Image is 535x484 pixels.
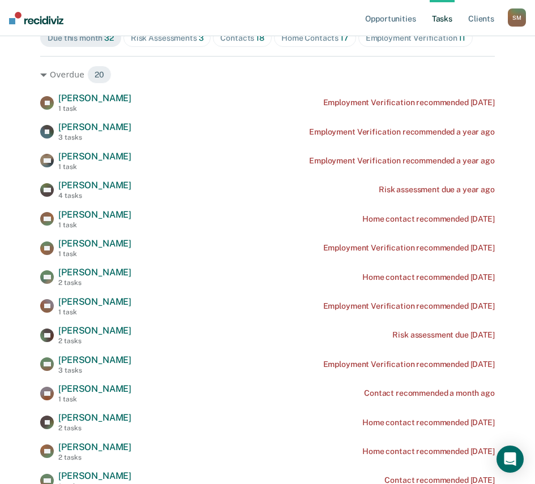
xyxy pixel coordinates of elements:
span: [PERSON_NAME] [58,180,131,191]
div: Employment Verification recommended [DATE] [323,98,495,107]
span: [PERSON_NAME] [58,296,131,307]
div: S M [508,8,526,27]
span: 18 [256,33,264,42]
div: Employment Verification recommended a year ago [309,127,495,137]
div: Home contact recommended [DATE] [362,447,495,456]
div: Contacts [220,33,264,43]
span: [PERSON_NAME] [58,383,131,394]
span: [PERSON_NAME] [58,151,131,162]
div: 1 task [58,250,131,258]
div: 1 task [58,308,131,316]
div: Employment Verification recommended a year ago [309,156,495,166]
span: 11 [459,33,465,42]
div: 1 task [58,105,131,113]
div: Home contact recommended [DATE] [362,418,495,427]
span: 32 [104,33,114,42]
span: [PERSON_NAME] [58,209,131,220]
div: Employment Verification [366,33,465,43]
div: 2 tasks [58,279,131,287]
span: [PERSON_NAME] [58,412,131,423]
span: [PERSON_NAME] [58,122,131,132]
span: [PERSON_NAME] [58,442,131,452]
div: Home contact recommended [DATE] [362,214,495,224]
div: 2 tasks [58,453,131,461]
span: [PERSON_NAME] [58,267,131,278]
div: 1 task [58,163,131,171]
div: 1 task [58,221,131,229]
span: 17 [340,33,349,42]
div: 4 tasks [58,192,131,200]
div: Open Intercom Messenger [497,446,524,473]
span: 3 [199,33,204,42]
span: [PERSON_NAME] [58,325,131,336]
button: SM [508,8,526,27]
div: 2 tasks [58,337,131,345]
div: 1 task [58,395,131,403]
div: 3 tasks [58,366,131,374]
div: Home contact recommended [DATE] [362,273,495,282]
span: [PERSON_NAME] [58,238,131,249]
span: [PERSON_NAME] [58,355,131,365]
img: Recidiviz [9,12,63,24]
div: Overdue 20 [40,66,495,84]
div: Contact recommended a month ago [364,388,495,398]
div: Due this month [48,33,114,43]
div: Home Contacts [281,33,349,43]
div: Employment Verification recommended [DATE] [323,301,495,311]
div: Risk assessment due [DATE] [392,330,494,340]
div: Employment Verification recommended [DATE] [323,243,495,253]
span: [PERSON_NAME] [58,93,131,103]
span: [PERSON_NAME] [58,470,131,481]
div: 3 tasks [58,133,131,141]
div: Employment Verification recommended [DATE] [323,360,495,369]
span: 20 [87,66,112,84]
div: Risk assessment due a year ago [379,185,495,195]
div: 2 tasks [58,424,131,432]
div: Risk Assessments [131,33,204,43]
